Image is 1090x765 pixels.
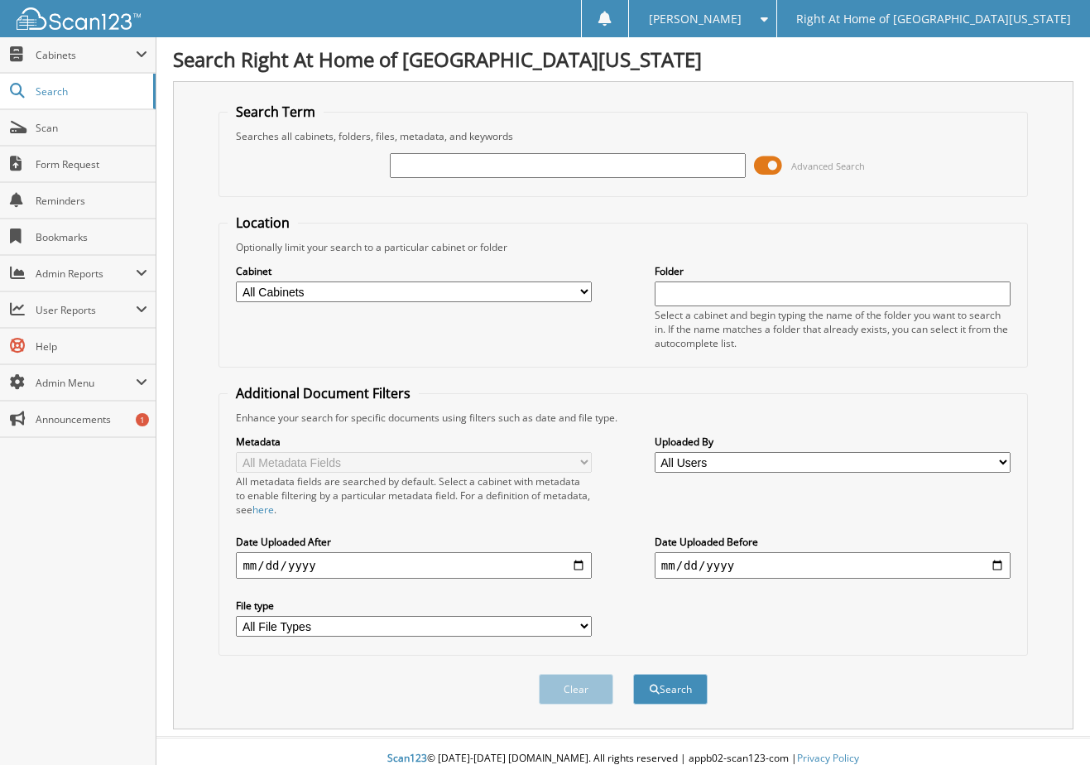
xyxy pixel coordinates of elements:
[655,535,1011,549] label: Date Uploaded Before
[36,121,147,135] span: Scan
[228,214,298,232] legend: Location
[796,14,1071,24] span: Right At Home of [GEOGRAPHIC_DATA][US_STATE]
[655,308,1011,350] div: Select a cabinet and begin typing the name of the folder you want to search in. If the name match...
[36,230,147,244] span: Bookmarks
[36,157,147,171] span: Form Request
[649,14,742,24] span: [PERSON_NAME]
[797,751,859,765] a: Privacy Policy
[791,160,865,172] span: Advanced Search
[36,303,136,317] span: User Reports
[236,552,592,579] input: start
[252,503,274,517] a: here
[136,413,149,426] div: 1
[173,46,1073,73] h1: Search Right At Home of [GEOGRAPHIC_DATA][US_STATE]
[36,339,147,354] span: Help
[655,552,1011,579] input: end
[236,435,592,449] label: Metadata
[387,751,427,765] span: Scan123
[36,84,145,99] span: Search
[17,7,141,30] img: scan123-logo-white.svg
[228,411,1018,425] div: Enhance your search for specific documents using filters such as date and file type.
[236,474,592,517] div: All metadata fields are searched by default. Select a cabinet with metadata to enable filtering b...
[36,267,136,281] span: Admin Reports
[236,535,592,549] label: Date Uploaded After
[36,194,147,208] span: Reminders
[228,103,324,121] legend: Search Term
[36,376,136,390] span: Admin Menu
[36,412,147,426] span: Announcements
[36,48,136,62] span: Cabinets
[633,674,708,705] button: Search
[655,435,1011,449] label: Uploaded By
[236,599,592,613] label: File type
[228,240,1018,254] div: Optionally limit your search to a particular cabinet or folder
[228,129,1018,143] div: Searches all cabinets, folders, files, metadata, and keywords
[655,264,1011,278] label: Folder
[539,674,613,705] button: Clear
[236,264,592,278] label: Cabinet
[228,384,419,402] legend: Additional Document Filters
